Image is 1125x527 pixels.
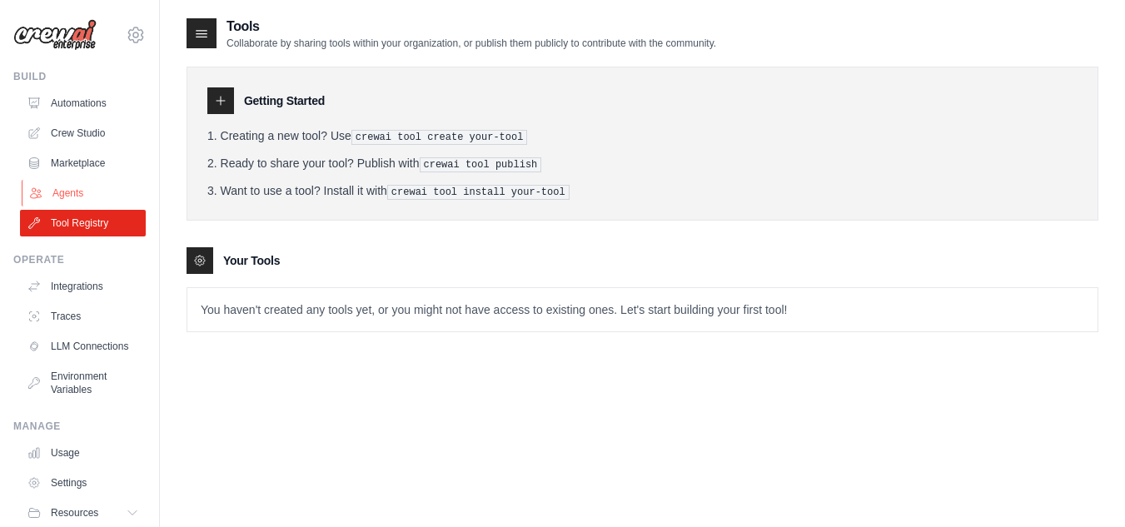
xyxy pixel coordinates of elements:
h3: Your Tools [223,252,280,269]
a: Environment Variables [20,363,146,403]
a: Marketplace [20,150,146,176]
a: Agents [22,180,147,206]
div: Manage [13,420,146,433]
a: Integrations [20,273,146,300]
p: Collaborate by sharing tools within your organization, or publish them publicly to contribute wit... [226,37,716,50]
button: Resources [20,500,146,526]
span: Resources [51,506,98,520]
pre: crewai tool install your-tool [387,185,570,200]
li: Want to use a tool? Install it with [207,182,1078,200]
a: Automations [20,90,146,117]
a: Settings [20,470,146,496]
a: LLM Connections [20,333,146,360]
a: Traces [20,303,146,330]
img: Logo [13,19,97,51]
h2: Tools [226,17,716,37]
pre: crewai tool publish [420,157,542,172]
a: Crew Studio [20,120,146,147]
li: Ready to share your tool? Publish with [207,155,1078,172]
a: Tool Registry [20,210,146,236]
div: Build [13,70,146,83]
a: Usage [20,440,146,466]
div: Operate [13,253,146,266]
h3: Getting Started [244,92,325,109]
p: You haven't created any tools yet, or you might not have access to existing ones. Let's start bui... [187,288,1098,331]
pre: crewai tool create your-tool [351,130,528,145]
li: Creating a new tool? Use [207,127,1078,145]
